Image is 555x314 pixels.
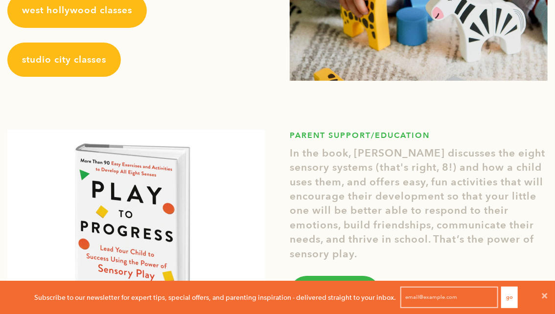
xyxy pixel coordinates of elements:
a: studio city classes [7,43,121,77]
span: west hollywood classes [22,4,132,17]
p: In the book, [PERSON_NAME] discusses the eight sensory systems (that's right, 8!) and how a child... [290,146,548,261]
p: Subscribe to our newsletter for expert tips, special offers, and parenting inspiration - delivere... [34,292,396,303]
span: studio city classes [22,53,106,66]
button: Go [501,287,518,308]
a: get the book [290,276,380,310]
input: email@example.com [400,287,498,308]
h1: PARENT SUPPORT/EDUCATION [290,130,548,141]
